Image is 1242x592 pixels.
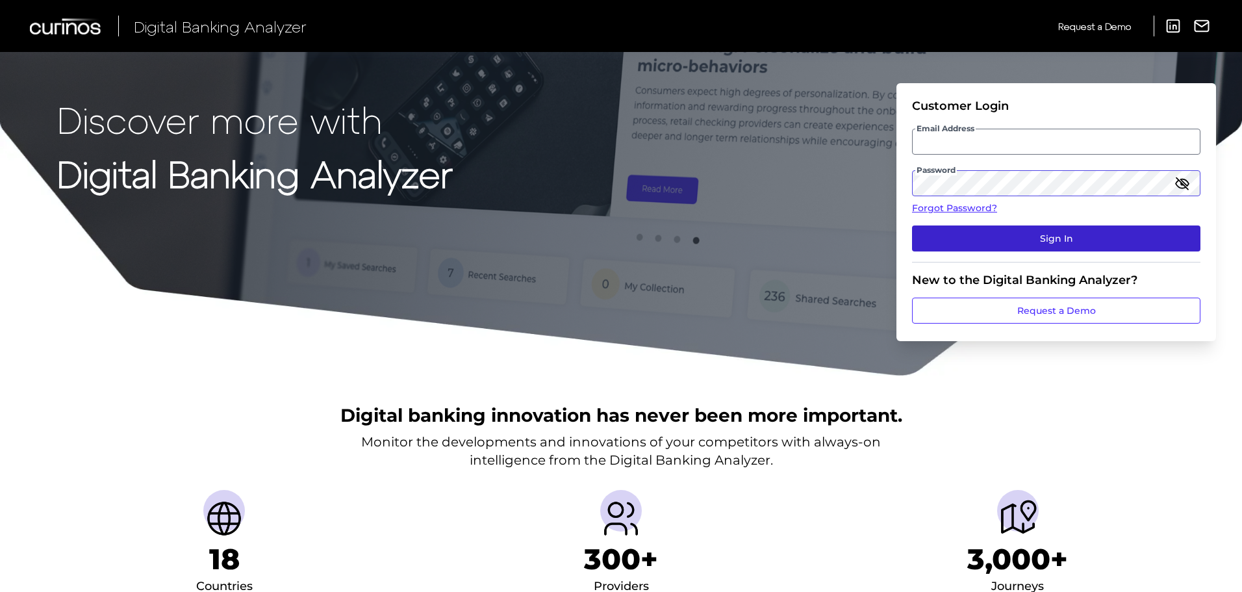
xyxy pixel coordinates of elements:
[57,99,453,140] p: Discover more with
[912,99,1200,113] div: Customer Login
[600,498,642,539] img: Providers
[203,498,245,539] img: Countries
[912,273,1200,287] div: New to the Digital Banking Analyzer?
[209,542,240,576] h1: 18
[967,542,1068,576] h1: 3,000+
[584,542,658,576] h1: 300+
[30,18,103,34] img: Curinos
[912,298,1200,324] a: Request a Demo
[361,433,881,469] p: Monitor the developments and innovations of your competitors with always-on intelligence from the...
[340,403,902,428] h2: Digital banking innovation has never been more important.
[57,151,453,195] strong: Digital Banking Analyzer
[912,225,1200,251] button: Sign In
[134,17,307,36] span: Digital Banking Analyzer
[915,165,957,175] span: Password
[912,201,1200,215] a: Forgot Password?
[915,123,976,134] span: Email Address
[1058,21,1131,32] span: Request a Demo
[997,498,1039,539] img: Journeys
[1058,16,1131,37] a: Request a Demo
